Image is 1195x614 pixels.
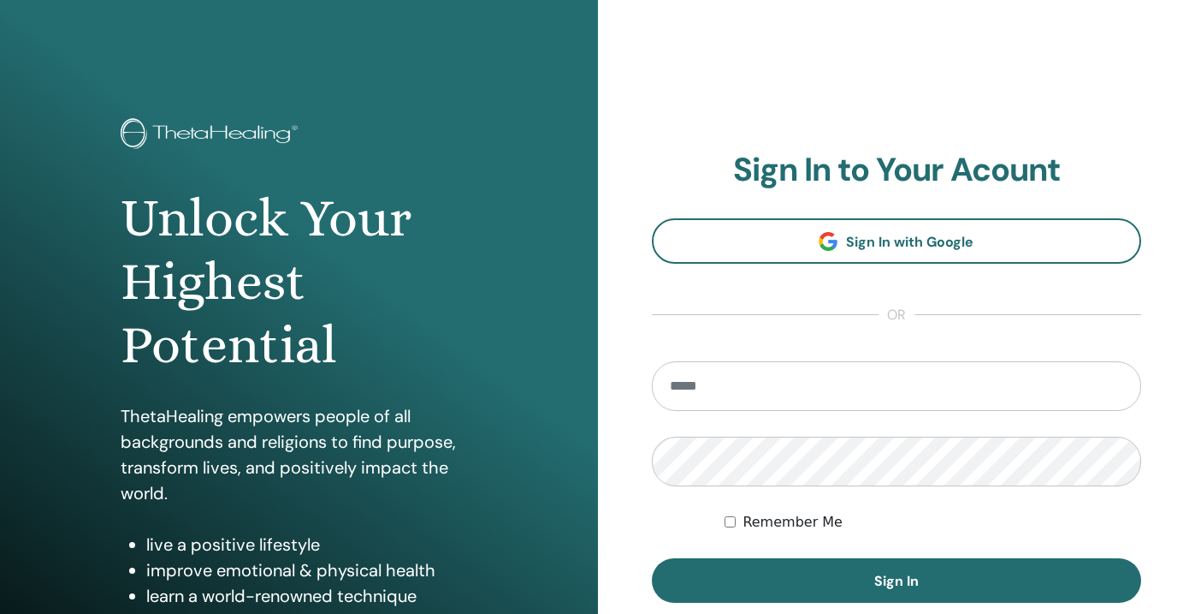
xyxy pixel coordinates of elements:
[725,512,1141,533] div: Keep me authenticated indefinitely or until I manually logout
[652,151,1142,190] h2: Sign In to Your Acount
[146,532,476,557] li: live a positive lifestyle
[121,187,476,378] h1: Unlock Your Highest Potential
[742,512,843,533] label: Remember Me
[146,583,476,609] li: learn a world-renowned technique
[146,557,476,583] li: improve emotional & physical health
[874,572,919,590] span: Sign In
[121,403,476,506] p: ThetaHealing empowers people of all backgrounds and religions to find purpose, transform lives, a...
[846,233,973,251] span: Sign In with Google
[879,305,914,325] span: or
[652,558,1142,603] button: Sign In
[652,218,1142,264] a: Sign In with Google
